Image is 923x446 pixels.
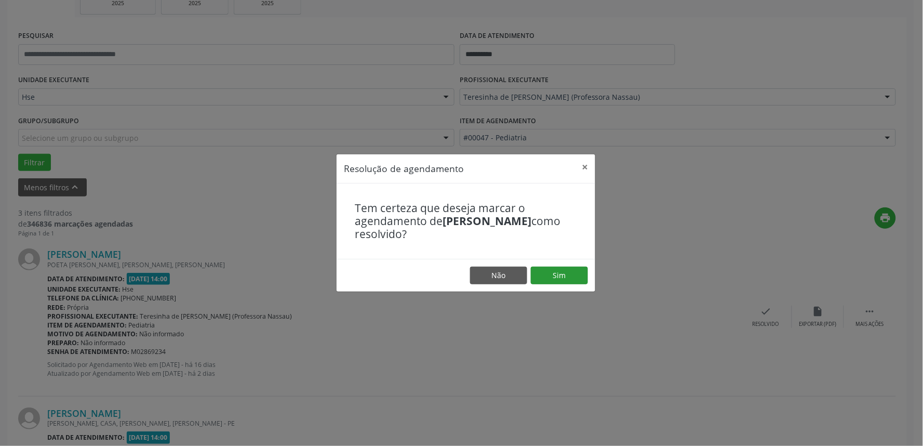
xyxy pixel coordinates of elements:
[344,162,464,175] h5: Resolução de agendamento
[443,214,531,228] b: [PERSON_NAME]
[574,154,595,180] button: Close
[470,267,527,284] button: Não
[531,267,588,284] button: Sim
[355,202,577,241] h4: Tem certeza que deseja marcar o agendamento de como resolvido?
